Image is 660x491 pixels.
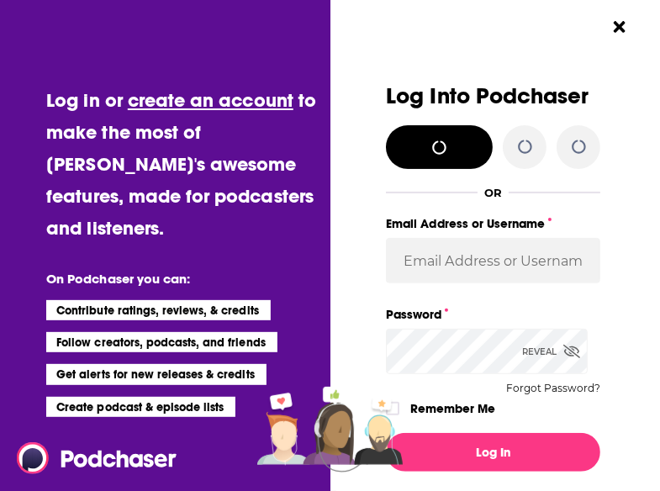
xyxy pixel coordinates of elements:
[386,238,600,283] input: Email Address or Username
[410,398,495,420] label: Remember Me
[386,304,600,325] label: Password
[46,300,271,320] li: Contribute ratings, reviews, & credits
[17,442,165,474] a: Podchaser - Follow, Share and Rate Podcasts
[46,271,316,287] li: On Podchaser you can:
[604,11,636,43] button: Close Button
[484,186,502,199] div: OR
[386,213,600,235] label: Email Address or Username
[386,433,600,472] button: Log In
[128,88,293,112] a: create an account
[506,383,600,394] button: Forgot Password?
[522,329,580,374] div: Reveal
[46,364,266,384] li: Get alerts for new releases & credits
[17,442,178,474] img: Podchaser - Follow, Share and Rate Podcasts
[46,332,277,352] li: Follow creators, podcasts, and friends
[46,397,235,417] li: Create podcast & episode lists
[386,84,600,108] h3: Log Into Podchaser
